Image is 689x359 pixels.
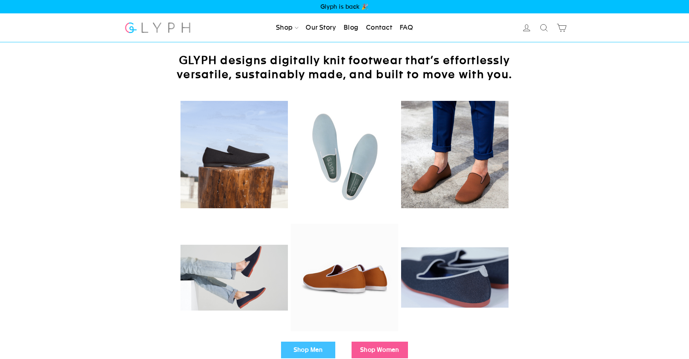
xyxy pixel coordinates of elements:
[164,53,526,81] h2: GLYPH designs digitally knit footwear that’s effortlessly versatile, sustainably made, and built ...
[273,20,301,36] a: Shop
[341,20,362,36] a: Blog
[273,20,416,36] ul: Primary
[303,20,339,36] a: Our Story
[352,342,408,358] a: Shop Women
[124,18,192,37] img: Glyph
[397,20,416,36] a: FAQ
[363,20,395,36] a: Contact
[281,342,335,358] a: Shop Men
